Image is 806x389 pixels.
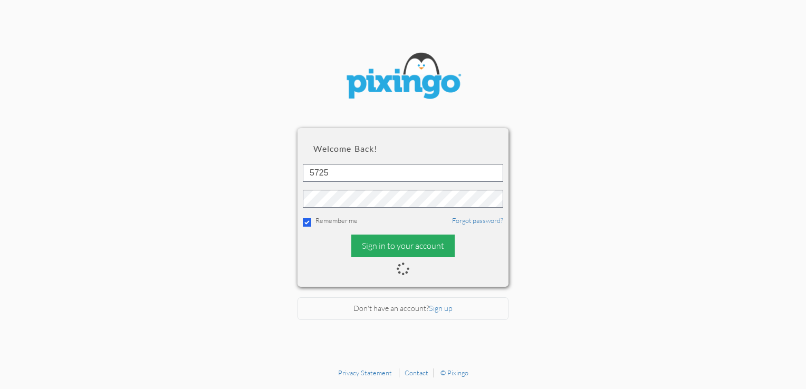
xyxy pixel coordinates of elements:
h2: Welcome back! [313,144,493,153]
div: Don't have an account? [298,297,508,320]
a: © Pixingo [440,368,468,377]
a: Sign up [429,304,453,313]
a: Forgot password? [452,216,503,225]
div: Sign in to your account [351,235,455,257]
img: pixingo logo [340,47,466,107]
div: Remember me [303,216,503,227]
a: Contact [405,368,428,377]
input: ID or Email [303,164,503,182]
a: Privacy Statement [338,368,392,377]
